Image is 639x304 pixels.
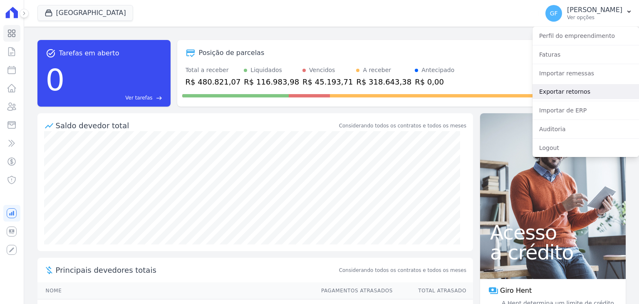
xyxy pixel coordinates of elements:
[244,76,299,87] div: R$ 116.983,98
[532,47,639,62] a: Faturas
[532,28,639,43] a: Perfil do empreendimento
[339,122,466,130] div: Considerando todos os contratos e todos os meses
[313,282,393,299] th: Pagamentos Atrasados
[156,95,162,101] span: east
[186,66,241,75] div: Total a receber
[56,120,337,131] div: Saldo devedor total
[490,222,616,242] span: Acesso
[363,66,391,75] div: A receber
[37,282,313,299] th: Nome
[567,14,622,21] p: Ver opções
[125,94,152,102] span: Ver tarefas
[46,48,56,58] span: task_alt
[567,6,622,14] p: [PERSON_NAME]
[46,58,65,102] div: 0
[59,48,119,58] span: Tarefas em aberto
[393,282,473,299] th: Total Atrasado
[199,48,265,58] div: Posição de parcelas
[550,10,558,16] span: GF
[415,76,454,87] div: R$ 0,00
[421,66,454,75] div: Antecipado
[186,76,241,87] div: R$ 480.821,07
[68,94,162,102] a: Ver tarefas east
[532,122,639,137] a: Auditoria
[532,66,639,81] a: Importar remessas
[56,264,337,276] span: Principais devedores totais
[356,76,411,87] div: R$ 318.643,38
[250,66,282,75] div: Liquidados
[532,140,639,155] a: Logout
[500,286,532,296] span: Giro Hent
[302,76,353,87] div: R$ 45.193,71
[532,103,639,118] a: Importar de ERP
[309,66,335,75] div: Vencidos
[539,2,639,25] button: GF [PERSON_NAME] Ver opções
[490,242,616,262] span: a crédito
[532,84,639,99] a: Exportar retornos
[339,267,466,274] span: Considerando todos os contratos e todos os meses
[37,5,133,21] button: [GEOGRAPHIC_DATA]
